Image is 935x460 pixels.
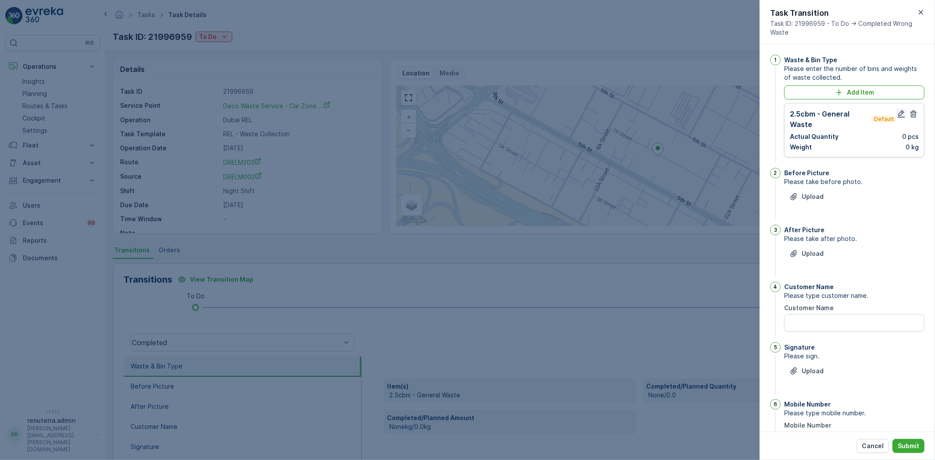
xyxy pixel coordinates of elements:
button: Upload File [784,190,829,204]
div: 4 [770,282,781,292]
div: 5 [770,342,781,353]
button: Upload File [784,364,829,378]
span: Please take before photo. [784,177,924,186]
div: 1 [770,55,781,65]
span: Please take after photo. [784,234,924,243]
button: Submit [892,439,924,453]
span: Please type customer name. [784,291,924,300]
span: Please type mobile number. [784,409,924,418]
p: Actual Quantity [790,132,839,141]
div: 6 [770,399,781,410]
p: Waste & Bin Type [784,56,837,64]
p: Upload [802,367,824,375]
span: Task ID: 21996959 - To Do -> Completed Wrong Waste [770,19,916,37]
span: Please sign. [784,352,924,361]
p: 2.5cbm - General Waste [790,109,870,130]
p: 0 kg [906,143,919,152]
p: Cancel [862,442,884,450]
button: Add Item [784,85,924,99]
p: After Picture [784,226,825,234]
p: Submit [898,442,919,450]
p: Default [873,116,894,123]
p: Mobile Number [784,400,831,409]
p: Upload [802,192,824,201]
label: Customer Name [784,304,834,311]
button: Cancel [857,439,889,453]
label: Mobile Number [784,421,831,429]
div: 3 [770,225,781,235]
div: 2 [770,168,781,178]
p: Customer Name [784,283,834,291]
p: 0 pcs [902,132,919,141]
span: Please enter the number of bins and weights of waste collected. [784,64,924,82]
button: Upload File [784,247,829,261]
p: Add Item [847,88,874,97]
p: Signature [784,343,815,352]
p: Upload [802,249,824,258]
p: Weight [790,143,812,152]
p: Task Transition [770,7,916,19]
p: Before Picture [784,169,829,177]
